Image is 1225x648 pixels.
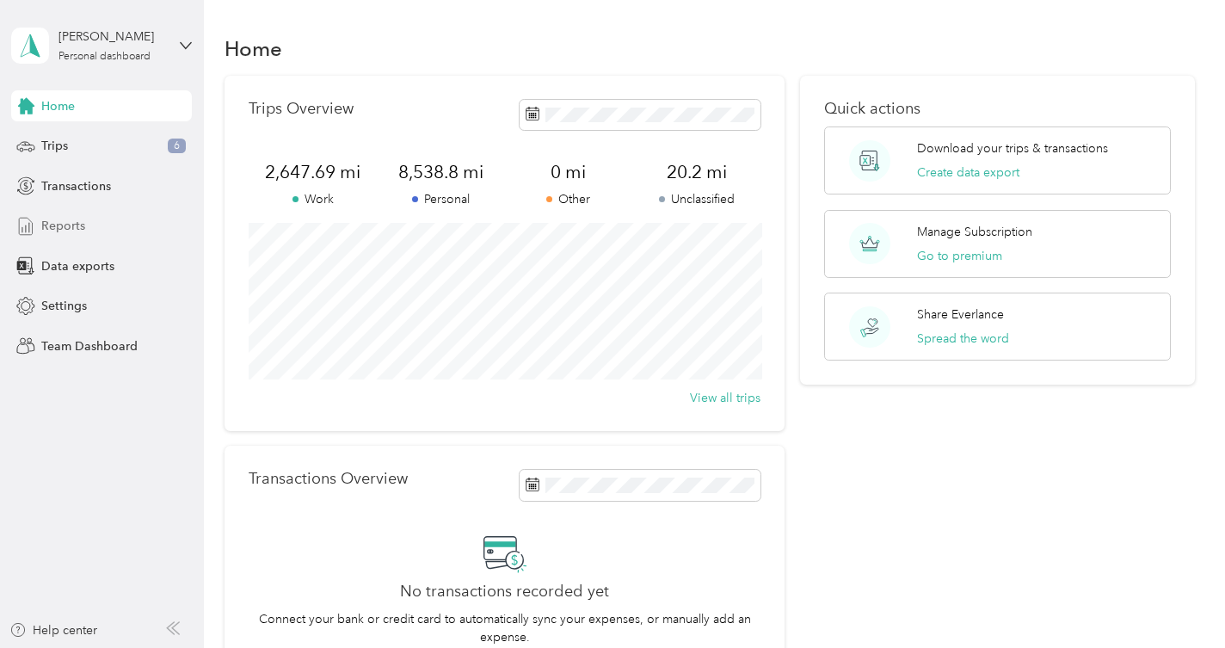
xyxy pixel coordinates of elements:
[249,190,377,208] p: Work
[41,337,138,355] span: Team Dashboard
[41,297,87,315] span: Settings
[917,330,1009,348] button: Spread the word
[249,160,377,184] span: 2,647.69 mi
[505,160,633,184] span: 0 mi
[58,52,151,62] div: Personal dashboard
[58,28,166,46] div: [PERSON_NAME]
[225,40,282,58] h1: Home
[41,97,75,115] span: Home
[249,610,760,646] p: Connect your bank or credit card to automatically sync your expenses, or manually add an expense.
[400,583,609,601] h2: No transactions recorded yet
[505,190,633,208] p: Other
[690,389,760,407] button: View all trips
[824,100,1172,118] p: Quick actions
[377,190,505,208] p: Personal
[41,257,114,275] span: Data exports
[917,247,1002,265] button: Go to premium
[917,305,1004,324] p: Share Everlance
[632,160,760,184] span: 20.2 mi
[41,177,111,195] span: Transactions
[249,100,354,118] p: Trips Overview
[377,160,505,184] span: 8,538.8 mi
[917,164,1019,182] button: Create data export
[917,139,1108,157] p: Download your trips & transactions
[632,190,760,208] p: Unclassified
[917,223,1032,241] p: Manage Subscription
[41,217,85,235] span: Reports
[41,137,68,155] span: Trips
[249,470,408,488] p: Transactions Overview
[168,139,186,154] span: 6
[1129,552,1225,648] iframe: Everlance-gr Chat Button Frame
[9,621,97,639] button: Help center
